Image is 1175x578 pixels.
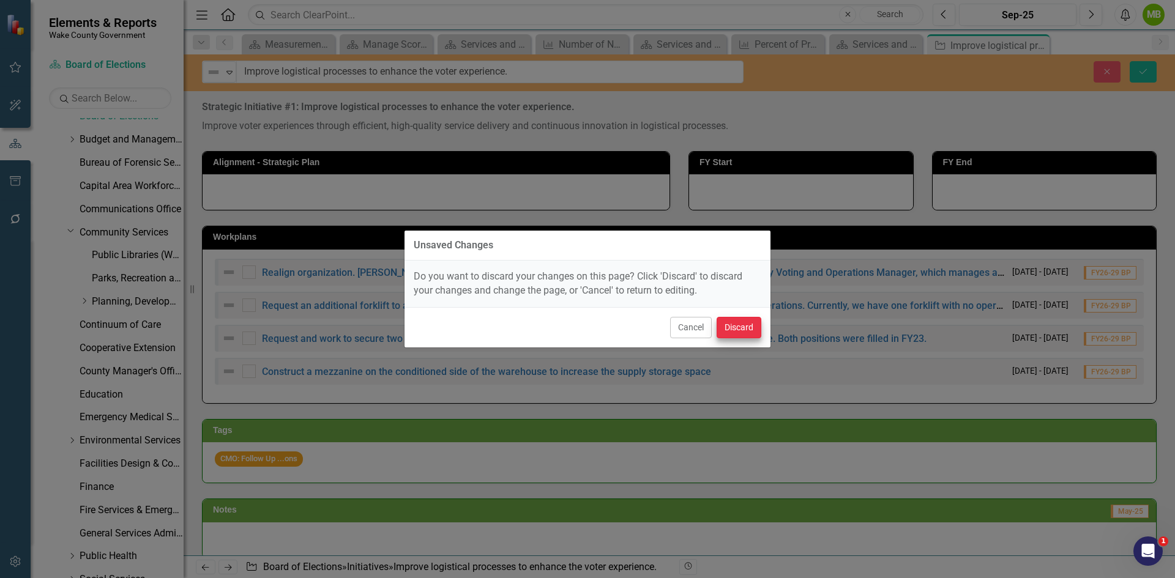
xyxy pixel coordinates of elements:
button: Discard [717,317,761,338]
span: 1 [1158,536,1168,546]
iframe: Intercom live chat [1133,536,1163,566]
button: Cancel [670,317,712,338]
div: Unsaved Changes [414,240,493,251]
div: Do you want to discard your changes on this page? Click 'Discard' to discard your changes and cha... [405,261,770,307]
